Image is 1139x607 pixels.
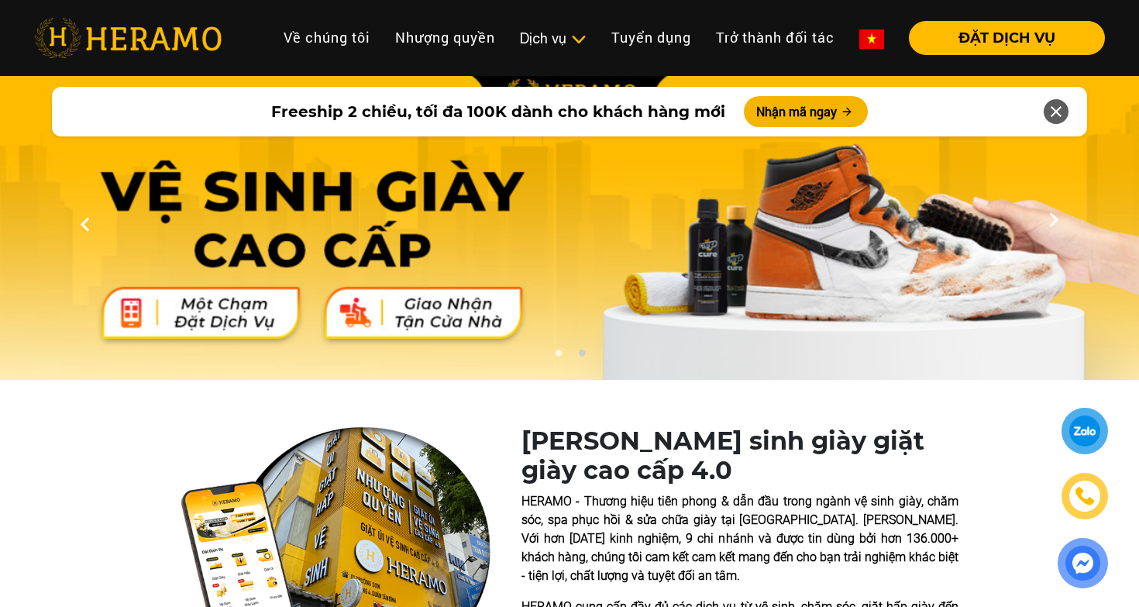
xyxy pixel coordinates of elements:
a: phone-icon [1064,475,1106,517]
button: 2 [573,349,589,364]
a: Nhượng quyền [383,21,508,54]
button: ĐẶT DỊCH VỤ [909,21,1105,55]
a: Về chúng tôi [271,21,383,54]
div: Dịch vụ [520,28,587,49]
img: heramo-logo.png [34,18,222,58]
span: Freeship 2 chiều, tối đa 100K dành cho khách hàng mới [271,100,725,123]
img: phone-icon [1075,487,1094,505]
h1: [PERSON_NAME] sinh giày giặt giày cao cấp 4.0 [521,426,958,486]
button: Nhận mã ngay [744,96,868,127]
a: Tuyển dụng [599,21,704,54]
img: subToggleIcon [570,32,587,47]
button: 1 [550,349,566,364]
a: ĐẶT DỊCH VỤ [896,31,1105,45]
img: vn-flag.png [859,29,884,49]
a: Trở thành đối tác [704,21,847,54]
p: HERAMO - Thương hiệu tiên phong & dẫn đầu trong ngành vệ sinh giày, chăm sóc, spa phục hồi & sửa ... [521,492,958,585]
